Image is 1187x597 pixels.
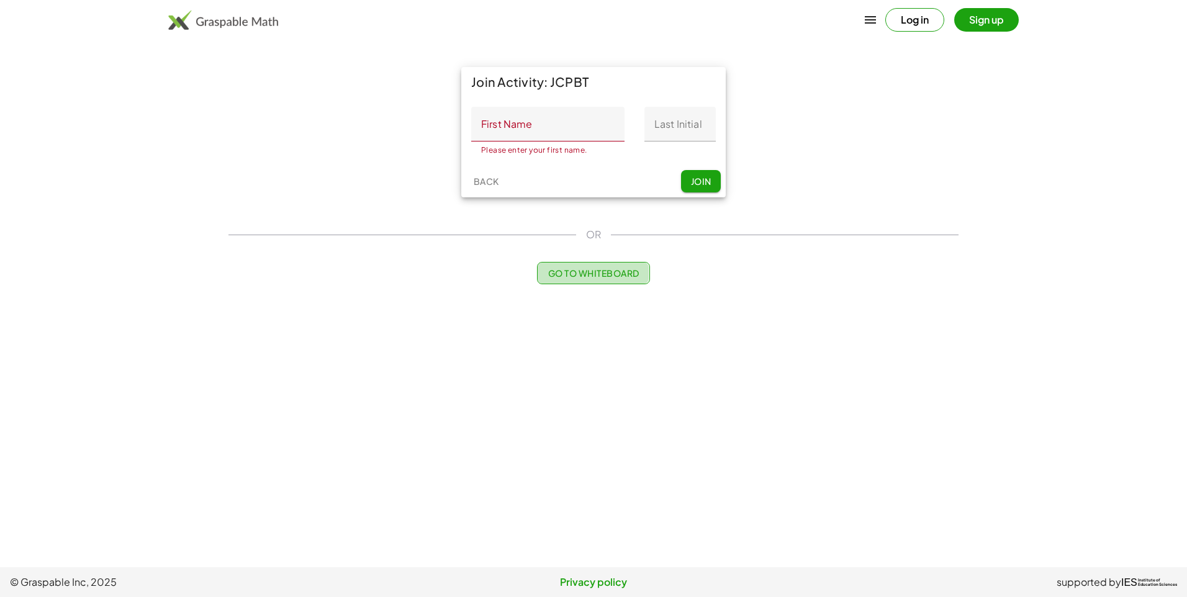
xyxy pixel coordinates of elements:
[1057,575,1121,590] span: supported by
[10,575,399,590] span: © Graspable Inc, 2025
[1121,575,1177,590] a: IESInstitute ofEducation Sciences
[537,262,649,284] button: Go to Whiteboard
[473,176,499,187] span: Back
[461,67,726,97] div: Join Activity: JCPBT
[466,170,506,192] button: Back
[885,8,944,32] button: Log in
[1138,578,1177,587] span: Institute of Education Sciences
[399,575,788,590] a: Privacy policy
[1121,577,1137,588] span: IES
[481,146,592,154] div: Please enter your first name.
[954,8,1019,32] button: Sign up
[681,170,721,192] button: Join
[586,227,601,242] span: OR
[690,176,711,187] span: Join
[548,267,639,279] span: Go to Whiteboard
